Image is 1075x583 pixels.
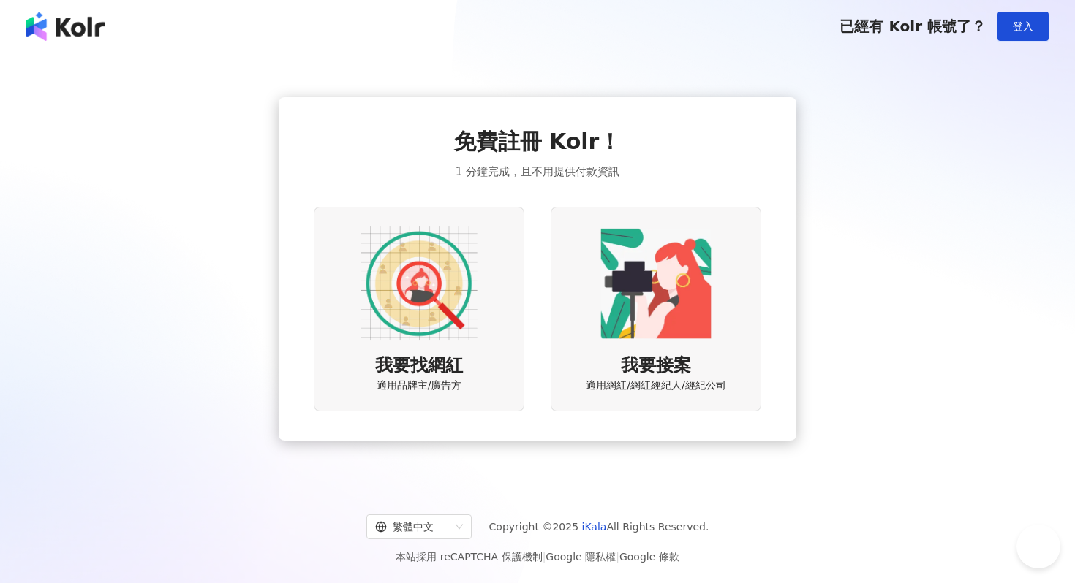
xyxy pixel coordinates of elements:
[619,551,679,563] a: Google 條款
[396,548,679,565] span: 本站採用 reCAPTCHA 保護機制
[456,163,619,180] span: 1 分鐘完成，且不用提供付款資訊
[582,521,607,533] a: iKala
[621,354,691,378] span: 我要接案
[586,378,725,393] span: 適用網紅/網紅經紀人/經紀公司
[546,551,616,563] a: Google 隱私權
[361,225,478,342] img: AD identity option
[616,551,619,563] span: |
[543,551,546,563] span: |
[489,518,709,536] span: Copyright © 2025 All Rights Reserved.
[1013,20,1033,32] span: 登入
[375,515,450,538] div: 繁體中文
[1016,525,1060,568] iframe: Help Scout Beacon - Open
[997,12,1049,41] button: 登入
[375,354,463,378] span: 我要找網紅
[597,225,714,342] img: KOL identity option
[26,12,105,41] img: logo
[454,126,622,157] span: 免費註冊 Kolr！
[840,18,986,35] span: 已經有 Kolr 帳號了？
[377,378,462,393] span: 適用品牌主/廣告方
